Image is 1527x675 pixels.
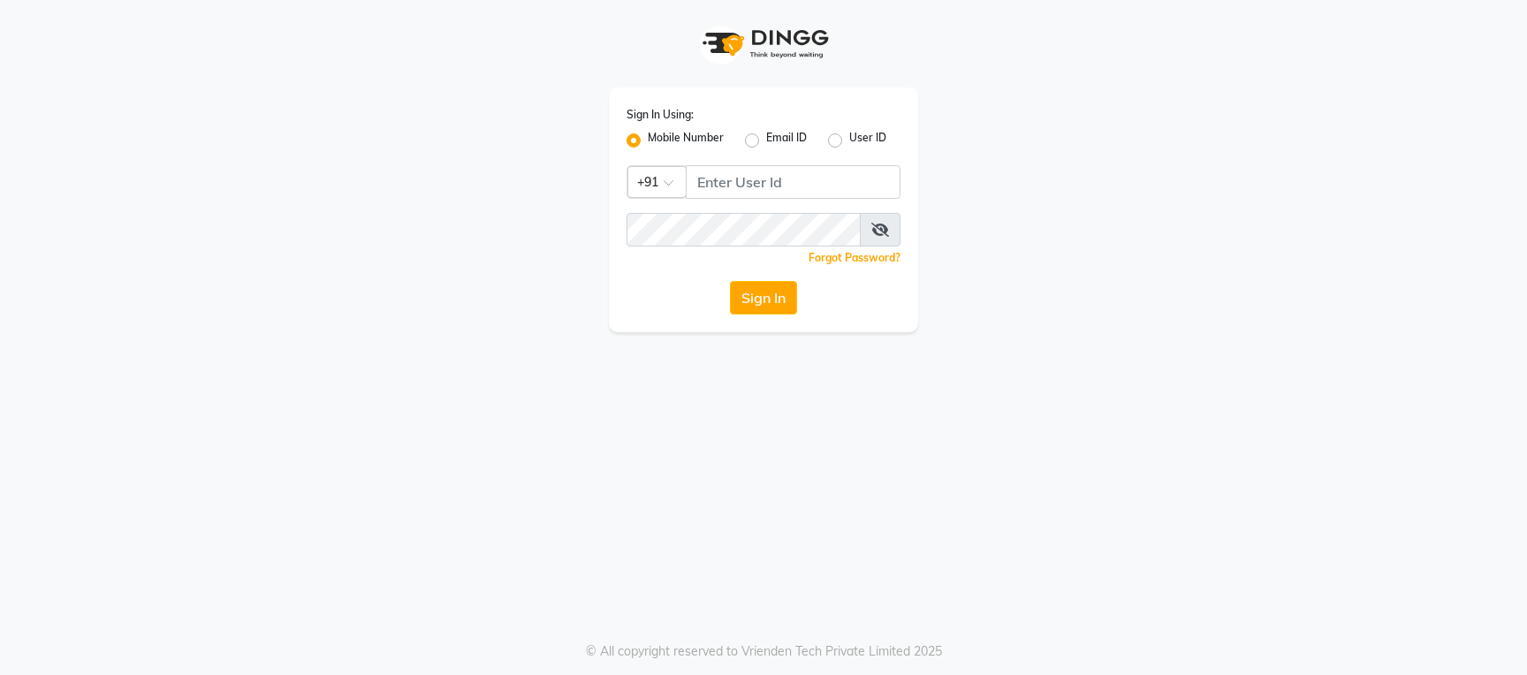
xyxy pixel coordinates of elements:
label: Sign In Using: [627,107,694,123]
label: Mobile Number [648,130,724,151]
label: User ID [849,130,886,151]
img: logo1.svg [693,18,834,70]
input: Username [686,165,900,199]
input: Username [627,213,861,246]
label: Email ID [766,130,807,151]
button: Sign In [730,281,797,315]
a: Forgot Password? [809,251,900,264]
